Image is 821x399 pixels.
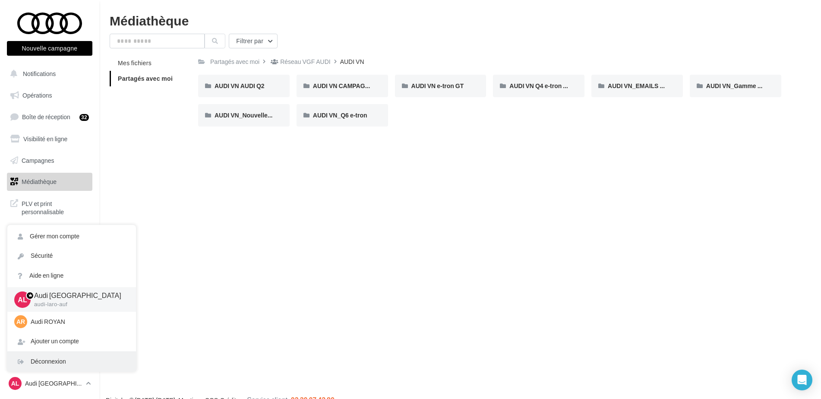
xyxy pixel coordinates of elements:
span: Visibilité en ligne [23,135,67,142]
span: AUDI VN AUDI Q2 [215,82,265,89]
span: Campagnes [22,156,54,164]
div: Ajouter un compte [7,332,136,351]
button: Nouvelle campagne [7,41,92,56]
span: Mes fichiers [118,59,152,66]
a: Sécurité [7,246,136,266]
span: AUDI VN Q4 e-tron sans offre [509,82,591,89]
div: Open Intercom Messenger [792,370,812,390]
span: Opérations [22,92,52,99]
span: AUDI VN_Nouvelle A6 e-tron [215,111,295,119]
a: Aide en ligne [7,266,136,285]
p: Audi ROYAN [31,317,126,326]
p: Audi [GEOGRAPHIC_DATA] [34,291,122,301]
div: Médiathèque [110,14,811,27]
a: Médiathèque [5,173,94,191]
a: Boîte de réception32 [5,108,94,126]
span: AUDI VN_Q6 e-tron [313,111,367,119]
span: AL [18,294,27,304]
span: AUDI VN e-tron GT [411,82,464,89]
span: AUDI VN_Gamme Q8 e-tron [706,82,784,89]
span: Médiathèque [22,178,57,185]
div: AUDI VN [340,57,364,66]
span: Notifications [23,70,56,77]
a: Campagnes [5,152,94,170]
a: AL Audi [GEOGRAPHIC_DATA] [7,375,92,392]
span: AUDI VN_EMAILS COMMANDES [608,82,700,89]
span: Partagés avec moi [118,75,173,82]
a: Opérations [5,86,94,104]
a: PLV et print personnalisable [5,194,94,220]
p: Audi [GEOGRAPHIC_DATA] [25,379,82,388]
button: Notifications [5,65,91,83]
div: Partagés avec moi [210,57,259,66]
p: audi-laro-auf [34,301,122,308]
div: Déconnexion [7,352,136,371]
span: AL [11,379,19,388]
div: 32 [79,114,89,121]
span: PLV et print personnalisable [22,198,89,216]
span: AUDI VN CAMPAGNE HYBRIDE RECHARGEABLE [313,82,455,89]
a: Gérer mon compte [7,227,136,246]
a: Visibilité en ligne [5,130,94,148]
span: Boîte de réception [22,113,70,120]
div: Réseau VGF AUDI [280,57,330,66]
span: AR [16,317,25,326]
button: Filtrer par [229,34,278,48]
